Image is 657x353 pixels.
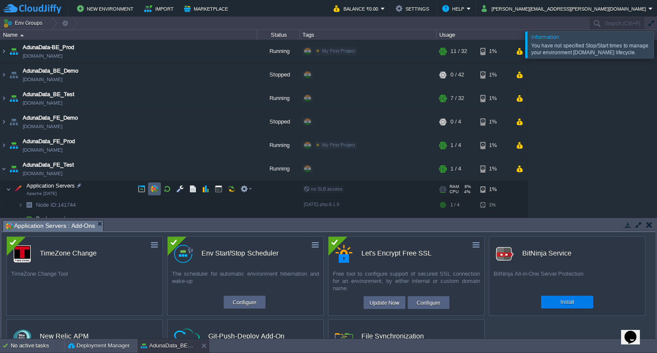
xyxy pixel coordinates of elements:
button: Update Now [367,297,402,308]
div: 1 / 4 [450,134,461,157]
div: TimeZone Change Tool [7,270,163,291]
img: AMDAwAAAACH5BAEAAAAALAAAAAABAAEAAAICRAEAOw== [0,157,7,180]
img: AMDAwAAAACH5BAEAAAAALAAAAAABAAEAAAICRAEAOw== [23,198,35,212]
div: Stopped [257,63,300,86]
button: Configure [414,297,443,308]
div: Env Start/Stop Scheduler [201,244,278,262]
span: 4% [462,189,471,194]
img: logo.png [496,245,514,263]
div: Name [1,30,257,40]
a: AdunaData_FE_Prod [23,137,75,146]
img: AMDAwAAAACH5BAEAAAAALAAAAAABAAEAAAICRAEAOw== [8,110,20,133]
div: 1% [480,157,508,180]
img: AMDAwAAAACH5BAEAAAAALAAAAAABAAEAAAICRAEAOw== [0,110,7,133]
a: Node ID:141744 [35,201,77,209]
img: AMDAwAAAACH5BAEAAAAALAAAAAABAAEAAAICRAEAOw== [0,63,7,86]
span: My First Project [322,48,355,53]
img: AMDAwAAAACH5BAEAAAAALAAAAAABAAEAAAICRAEAOw== [23,212,35,225]
img: AMDAwAAAACH5BAEAAAAALAAAAAABAAEAAAICRAEAOw== [0,134,7,157]
div: New Relic APM [40,327,89,345]
img: AMDAwAAAACH5BAEAAAAALAAAAAABAAEAAAICRAEAOw== [0,40,7,63]
a: Deployments [35,215,70,222]
div: 1 / 4 [450,198,459,212]
span: Apache [DATE] [27,191,57,196]
div: Running [257,157,300,180]
img: AMDAwAAAACH5BAEAAAAALAAAAAABAAEAAAICRAEAOw== [12,181,24,198]
iframe: chat widget [621,319,648,344]
a: AdunaData_FE_Demo [23,114,78,122]
img: AMDAwAAAACH5BAEAAAAALAAAAAABAAEAAAICRAEAOw== [0,87,7,110]
div: 1% [480,181,508,198]
button: Env Groups [3,17,45,29]
img: AMDAwAAAACH5BAEAAAAALAAAAAABAAEAAAICRAEAOw== [18,212,23,225]
span: AdunaData_BE_Test [23,90,74,99]
button: [PERSON_NAME][EMAIL_ADDRESS][PERSON_NAME][DOMAIN_NAME] [482,3,648,14]
div: 1% [480,87,508,110]
span: AdunaData-BE_Prod [23,43,74,52]
img: icon.png [335,328,353,346]
img: AMDAwAAAACH5BAEAAAAALAAAAAABAAEAAAICRAEAOw== [8,40,20,63]
a: [DOMAIN_NAME] [23,99,62,107]
span: Information [531,34,559,40]
div: 1% [480,110,508,133]
img: AMDAwAAAACH5BAEAAAAALAAAAAABAAEAAAICRAEAOw== [8,63,20,86]
button: New Environment [77,3,136,14]
div: 7 / 32 [450,87,464,110]
div: 11 / 32 [450,40,467,63]
span: RAM [450,184,459,189]
button: Settings [396,3,432,14]
div: 0 / 4 [450,110,461,133]
button: Configure [230,297,259,307]
div: 1% [480,63,508,86]
img: CloudJiffy [3,3,61,14]
button: Install [560,298,574,306]
a: Application ServersApache [DATE] [26,182,76,189]
div: 1% [480,40,508,63]
div: 1% [480,198,508,212]
a: [DOMAIN_NAME] [23,146,62,154]
img: newrelic_70x70.png [13,328,31,346]
img: AMDAwAAAACH5BAEAAAAALAAAAAABAAEAAAICRAEAOw== [6,181,11,198]
div: BitNinja Service [522,244,571,262]
a: AdunaData_FE_Test [23,161,74,169]
div: Running [257,40,300,63]
div: File Synchronization [361,327,424,345]
div: Git-Push-Deploy Add-On [208,327,284,345]
a: [DOMAIN_NAME] [23,75,62,84]
img: AMDAwAAAACH5BAEAAAAALAAAAAABAAEAAAICRAEAOw== [8,157,20,180]
button: Balance ₹0.00 [334,3,381,14]
button: Help [442,3,467,14]
span: Application Servers [26,182,76,189]
button: Import [144,3,176,14]
div: No active tasks [11,339,64,353]
img: ci-cd-icon.png [174,329,200,344]
span: 141744 [35,201,77,209]
div: 1% [480,134,508,157]
div: Let's Encrypt Free SSL [361,244,432,262]
a: [DOMAIN_NAME] [23,122,62,131]
img: AMDAwAAAACH5BAEAAAAALAAAAAABAAEAAAICRAEAOw== [18,198,23,212]
span: Node ID: [36,202,58,208]
a: [DOMAIN_NAME] [23,169,62,178]
div: You have not specified Stop/Start times to manage your environment [DOMAIN_NAME] lifecycle. [531,42,649,56]
span: [DATE]-php-8.1.9 [304,202,339,207]
div: Free tool to configure support of secured SSL connection for an environment, by either internal o... [328,270,484,292]
div: Usage [437,30,527,40]
div: TimeZone Change [40,244,97,262]
button: Marketplace [184,3,231,14]
span: My First Project [322,142,355,147]
img: AMDAwAAAACH5BAEAAAAALAAAAAABAAEAAAICRAEAOw== [8,87,20,110]
div: Running [257,87,300,110]
button: AdunaData_BE_Test [141,341,195,350]
img: AMDAwAAAACH5BAEAAAAALAAAAAABAAEAAAICRAEAOw== [8,134,20,157]
div: 1 / 4 [450,157,461,180]
div: 0 / 42 [450,63,464,86]
button: Deployment Manager [68,341,130,350]
a: AdunaData_BE_Demo [23,67,78,75]
div: Tags [300,30,436,40]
